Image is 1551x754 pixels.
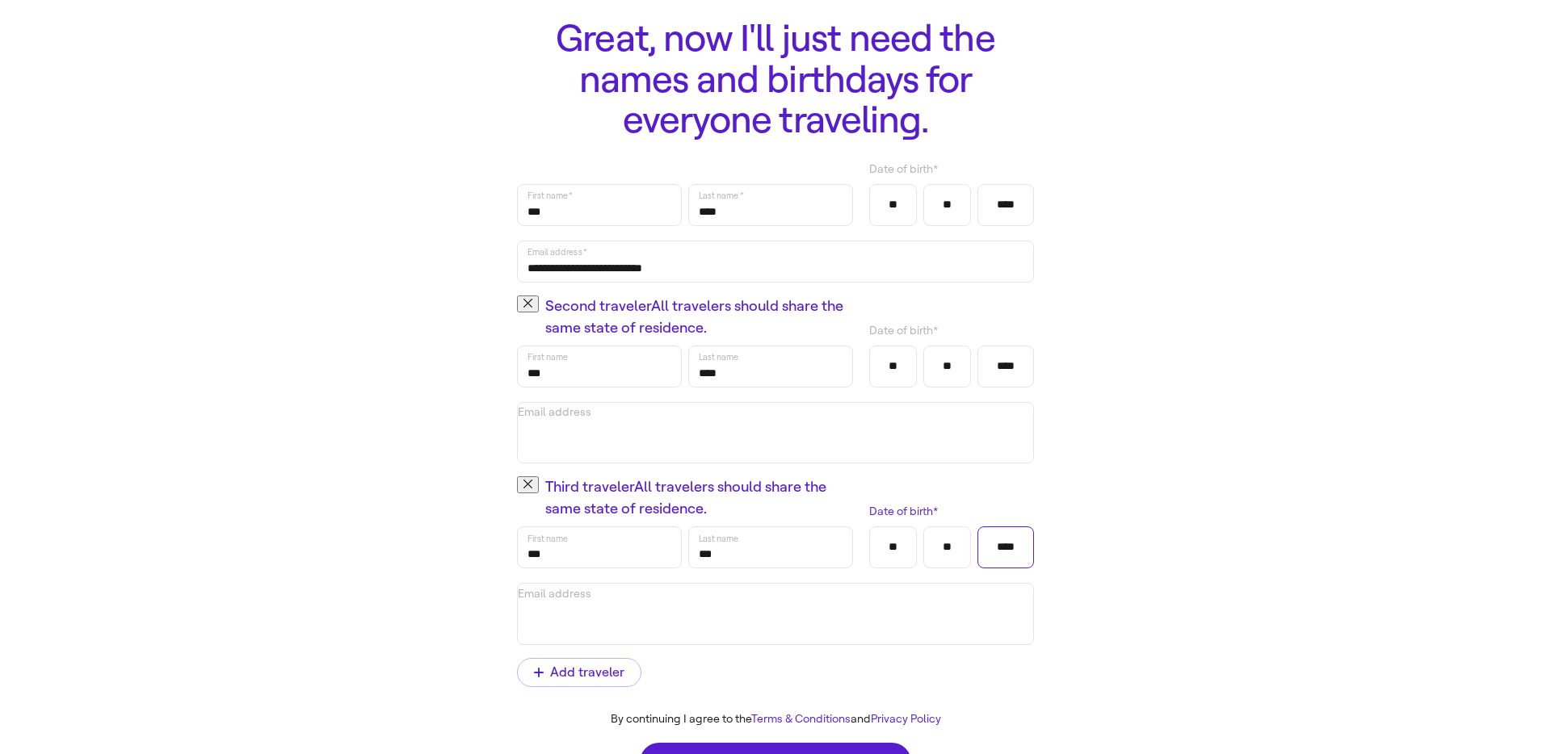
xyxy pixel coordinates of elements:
[517,476,539,493] button: Third travelerAll travelers should share the same state of residence.
[880,354,906,379] input: Month
[988,193,1023,217] input: Year
[869,161,938,178] span: Date of birth *
[697,349,740,365] label: Last name
[869,322,938,339] span: Date of birth *
[516,402,1023,422] label: Email address
[988,535,1023,559] input: Year
[517,19,1034,141] h1: Great, now I'll just need the names and birthdays for everyone traveling.
[751,712,851,726] a: Terms & Conditions
[880,193,906,217] input: Month
[517,658,641,687] button: Add traveler
[545,478,826,517] span: All travelers should share the same state of residence.
[545,295,853,339] span: Second traveler
[697,530,740,547] label: Last name
[545,297,843,337] span: All travelers should share the same state of residence.
[988,354,1023,379] input: Year
[504,713,1047,727] div: By continuing I agree to the and
[869,503,938,520] span: Date of birth *
[526,187,574,203] label: First name
[526,530,569,547] label: First name
[934,193,960,217] input: Day
[516,584,1023,604] label: Email address
[526,349,569,365] label: First name
[697,187,745,203] label: Last name
[534,666,624,679] span: Add traveler
[545,476,853,520] span: Third traveler
[880,535,906,559] input: Month
[526,244,588,260] label: Email address
[871,712,941,726] a: Privacy Policy
[517,295,539,312] button: Second travelerAll travelers should share the same state of residence.
[934,535,960,559] input: Day
[934,354,960,379] input: Day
